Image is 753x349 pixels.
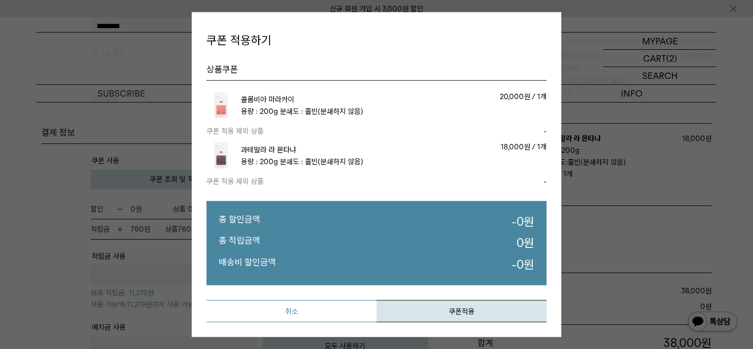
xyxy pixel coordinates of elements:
[206,300,376,322] button: 취소
[206,63,547,80] h5: 상품쿠폰
[206,125,479,137] td: 쿠폰 적용 제외 상품
[479,125,547,137] div: -
[411,141,547,153] p: 18,000원 / 1개
[516,214,524,229] strong: 0
[206,141,236,171] img: 과테말라 라 몬타냐
[280,107,363,116] span: 분쇄도 : 홀빈(분쇄하지 않음)
[219,235,260,251] dt: 총 적립금액
[206,32,547,49] h4: 쿠폰 적용하기
[411,91,547,103] p: 20,000원 / 1개
[241,157,278,166] span: 용량 : 200g
[479,175,547,187] div: -
[512,213,534,230] dd: - 원
[206,91,236,120] img: 콜롬비아 마라카이
[241,107,278,116] span: 용량 : 200g
[206,175,479,187] td: 쿠폰 적용 제외 상품
[219,213,260,230] dt: 총 할인금액
[219,256,276,273] dt: 배송비 할인금액
[516,257,524,272] strong: 0
[512,256,534,273] dd: - 원
[241,145,296,154] a: 과테말라 라 몬타냐
[376,300,547,322] button: 쿠폰적용
[516,235,534,251] dd: 원
[280,157,363,166] span: 분쇄도 : 홀빈(분쇄하지 않음)
[241,95,294,104] a: 콜롬비아 마라카이
[516,236,524,250] strong: 0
